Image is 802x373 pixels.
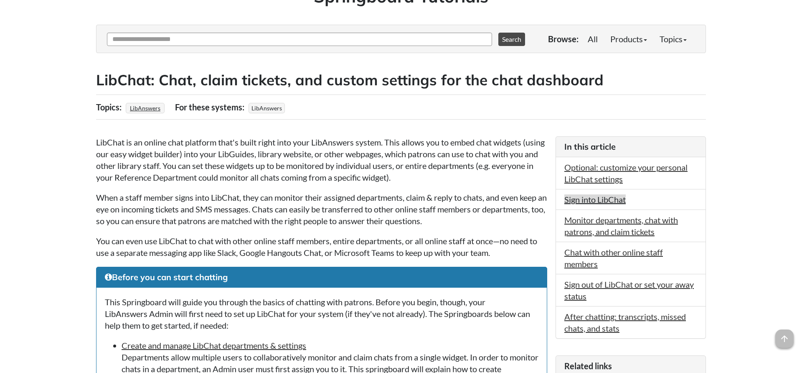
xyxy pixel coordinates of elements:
p: This Springboard will guide you through the basics of chatting with patrons. Before you begin, th... [105,296,538,331]
a: After chatting: transcripts, missed chats, and stats [564,312,686,333]
p: You can even use LibChat to chat with other online staff members, entire departments, or all onli... [96,235,547,258]
p: Browse: [548,33,579,45]
a: Optional: customize your personal LibChat settings [564,162,688,184]
a: Sign out of LibChat or set your away status [564,279,694,301]
a: LibAnswers [129,102,162,114]
span: arrow_upward [775,330,794,348]
h3: Before you can start chatting [105,271,538,283]
a: arrow_upward [775,330,794,340]
a: Sign into LibChat [564,194,626,204]
h2: LibChat: Chat, claim tickets, and custom settings for the chat dashboard [96,70,706,90]
div: For these systems: [175,99,246,115]
span: Related links [564,361,612,371]
p: When a staff member signs into LibChat, they can monitor their assigned departments, claim & repl... [96,192,547,227]
a: All [581,31,604,47]
a: Monitor departments, chat with patrons, and claim tickets [564,215,678,237]
a: Create and manage LibChat departments & settings [122,340,306,350]
a: Topics [653,31,693,47]
p: LibChat is an online chat platform that's built right into your LibAnswers system. This allows yo... [96,136,547,183]
div: Topics: [96,99,124,115]
a: Chat with other online staff members [564,247,663,269]
button: Search [498,33,525,46]
span: LibAnswers [249,103,285,113]
h3: In this article [564,141,697,153]
a: Products [604,31,653,47]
